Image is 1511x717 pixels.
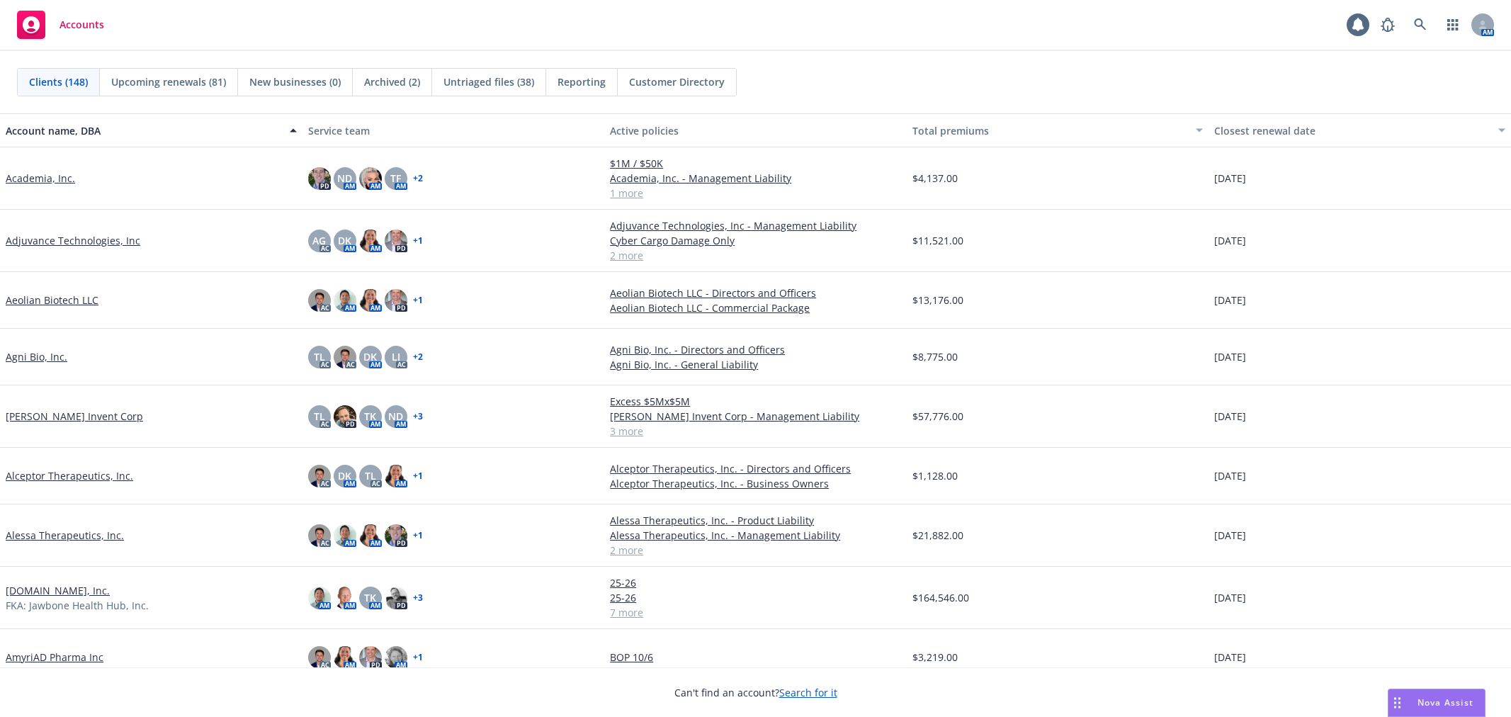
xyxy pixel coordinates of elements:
button: Service team [302,113,605,147]
a: Search for it [779,686,837,699]
a: + 1 [413,472,423,480]
img: photo [385,646,407,669]
img: photo [359,230,382,252]
span: Nova Assist [1417,696,1473,708]
img: photo [334,346,356,368]
span: $57,776.00 [912,409,963,424]
span: [DATE] [1214,468,1246,483]
img: photo [334,405,356,428]
img: photo [308,465,331,487]
a: Adjuvance Technologies, Inc - Management Liability [610,218,901,233]
a: Report a Bug [1374,11,1402,39]
a: + 1 [413,296,423,305]
span: DK [363,349,377,364]
a: Alessa Therapeutics, Inc. [6,528,124,543]
span: Untriaged files (38) [443,74,534,89]
a: [PERSON_NAME] Invent Corp - Management Liability [610,409,901,424]
span: [DATE] [1214,590,1246,605]
div: Service team [308,123,599,138]
span: $3,219.00 [912,650,958,665]
span: ND [388,409,403,424]
a: BOP 10/6 [610,650,901,665]
span: [DATE] [1214,171,1246,186]
img: photo [334,524,356,547]
span: $21,882.00 [912,528,963,543]
div: Active policies [610,123,901,138]
button: Nova Assist [1388,689,1485,717]
span: TL [314,349,325,364]
a: Excess $5Mx$5M [610,394,901,409]
img: photo [334,646,356,669]
span: [DATE] [1214,409,1246,424]
img: photo [308,587,331,609]
span: [DATE] [1214,349,1246,364]
span: Upcoming renewals (81) [111,74,226,89]
img: photo [308,524,331,547]
span: $13,176.00 [912,293,963,307]
span: $8,775.00 [912,349,958,364]
span: [DATE] [1214,293,1246,307]
a: 7 more [610,605,901,620]
span: LI [392,349,400,364]
a: + 2 [413,174,423,183]
a: $1M / $50K [610,156,901,171]
span: Customer Directory [629,74,725,89]
span: Accounts [60,19,104,30]
span: $164,546.00 [912,590,969,605]
img: photo [385,587,407,609]
a: + 3 [413,594,423,602]
a: + 3 [413,412,423,421]
a: Adjuvance Technologies, Inc [6,233,140,248]
button: Active policies [604,113,907,147]
a: [PERSON_NAME] Invent Corp [6,409,143,424]
a: Agni Bio, Inc. - Directors and Officers [610,342,901,357]
span: Reporting [558,74,606,89]
a: Aeolian Biotech LLC [6,293,98,307]
a: 25-26 [610,575,901,590]
span: TK [364,409,376,424]
span: [DATE] [1214,650,1246,665]
a: Academia, Inc. [6,171,75,186]
a: [DOMAIN_NAME], Inc. [6,583,110,598]
a: Alceptor Therapeutics, Inc. - Business Owners [610,476,901,491]
a: 25-26 [610,590,901,605]
img: photo [385,524,407,547]
span: [DATE] [1214,233,1246,248]
span: New businesses (0) [249,74,341,89]
a: Switch app [1439,11,1467,39]
img: photo [385,289,407,312]
span: TL [314,409,325,424]
span: [DATE] [1214,528,1246,543]
span: Clients (148) [29,74,88,89]
a: AmyriAD Pharma Inc [6,650,103,665]
span: DK [338,233,351,248]
a: Accounts [11,5,110,45]
img: photo [334,289,356,312]
a: Agni Bio, Inc. - General Liability [610,357,901,372]
a: 2 more [610,543,901,558]
img: photo [308,646,331,669]
span: DK [338,468,351,483]
span: AG [312,233,326,248]
div: Total premiums [912,123,1188,138]
button: Closest renewal date [1209,113,1511,147]
span: TF [390,171,401,186]
a: + 1 [413,531,423,540]
img: photo [359,289,382,312]
a: 2 more [610,248,901,263]
button: Total premiums [907,113,1209,147]
img: photo [359,524,382,547]
span: FKA: Jawbone Health Hub, Inc. [6,598,149,613]
a: Search [1406,11,1434,39]
a: Cyber Cargo Damage Only [610,233,901,248]
span: Archived (2) [364,74,420,89]
img: photo [385,230,407,252]
span: Can't find an account? [674,685,837,700]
